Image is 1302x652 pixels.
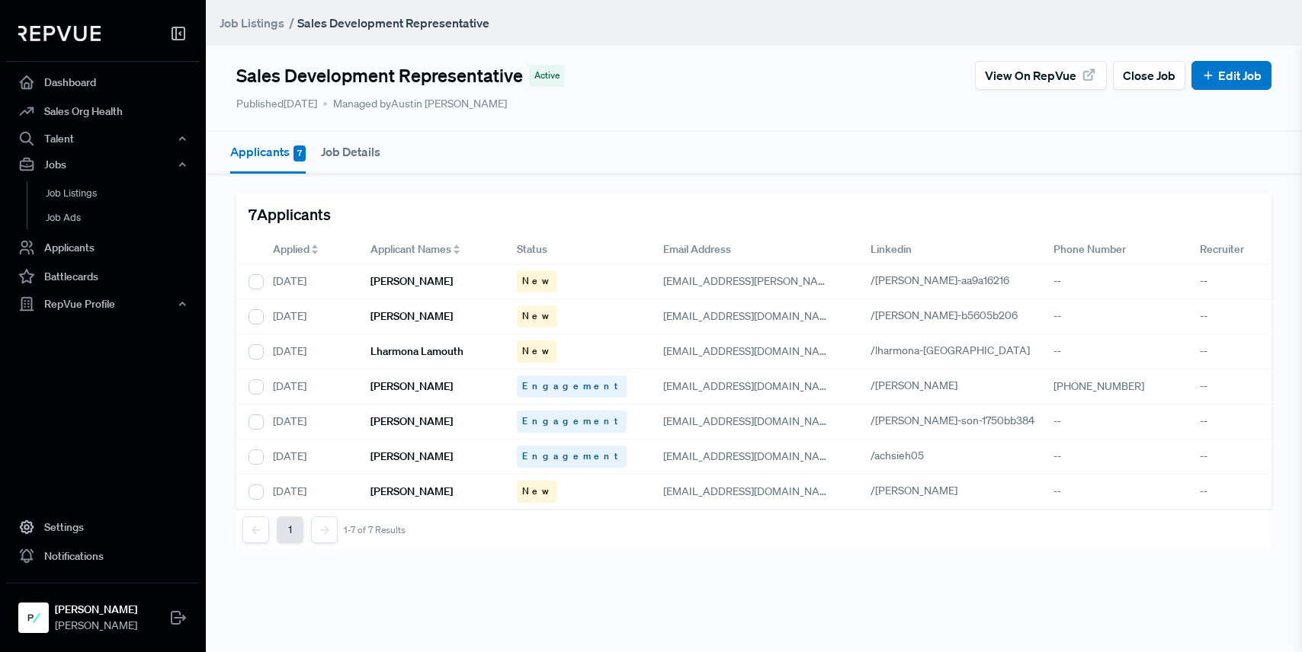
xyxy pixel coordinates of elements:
span: Active [534,69,560,82]
a: /[PERSON_NAME] [871,379,975,392]
span: Applied [273,241,309,257]
div: -- [1041,264,1188,299]
a: Job Listings [220,14,284,32]
span: Applicant Names [370,241,451,257]
button: Jobs [6,152,200,177]
img: Polly [21,606,46,630]
button: View on RepVue [975,61,1107,90]
span: New [522,309,552,323]
a: /lharmona-[GEOGRAPHIC_DATA] [871,344,1047,357]
span: Engagement [522,379,621,393]
h6: [PERSON_NAME] [370,450,453,463]
img: RepVue [18,26,101,41]
h6: [PERSON_NAME] [370,380,453,393]
a: Job Ads [27,206,220,230]
h5: 7 Applicants [249,205,331,223]
a: /achsieh05 [871,449,941,462]
span: /[PERSON_NAME]-b5605b206 [871,308,1018,322]
span: New [522,344,552,358]
span: / [289,15,294,30]
div: 1-7 of 7 Results [344,525,406,535]
button: Previous [242,516,269,543]
h4: Sales Development Representative [236,65,523,87]
div: -- [1041,475,1188,510]
a: /[PERSON_NAME]-b5605b206 [871,308,1035,322]
h6: Lharmona Lamouth [370,345,463,358]
nav: pagination [242,516,406,543]
div: [DATE] [261,299,358,334]
span: Email Address [663,241,731,257]
span: /[PERSON_NAME] [871,379,957,392]
span: Engagement [522,414,621,428]
span: Recruiter [1200,241,1244,257]
div: [DATE] [261,334,358,369]
span: Linkedin [871,241,912,257]
span: [PERSON_NAME] [55,618,137,634]
button: Close Job [1113,61,1185,90]
button: Edit Job [1191,61,1272,90]
h6: [PERSON_NAME] [370,310,453,323]
div: [DATE] [261,369,358,404]
a: Settings [6,513,200,542]
span: [EMAIL_ADDRESS][PERSON_NAME][DOMAIN_NAME] [663,274,920,288]
a: /[PERSON_NAME]-aa9a16216 [871,273,1027,287]
span: New [522,274,552,288]
button: Talent [6,126,200,152]
span: [EMAIL_ADDRESS][DOMAIN_NAME] [663,414,838,428]
div: -- [1041,439,1188,475]
h6: [PERSON_NAME] [370,275,453,288]
span: Managed by Austin [PERSON_NAME] [323,96,507,112]
strong: Sales Development Representative [297,15,489,30]
button: Applicants [230,132,306,174]
div: Toggle SortBy [261,235,358,264]
div: [DATE] [261,475,358,510]
button: 1 [277,516,303,543]
a: Edit Job [1201,66,1262,85]
span: /[PERSON_NAME] [871,484,957,497]
a: Dashboard [6,68,200,97]
span: Phone Number [1053,241,1126,257]
span: /[PERSON_NAME]-aa9a16216 [871,273,1009,287]
span: /achsieh05 [871,449,924,462]
span: [EMAIL_ADDRESS][DOMAIN_NAME] [663,484,838,498]
button: Next [311,516,338,543]
div: [DATE] [261,439,358,475]
div: Toggle SortBy [358,235,505,264]
a: Job Listings [27,181,220,206]
button: RepVue Profile [6,291,200,317]
span: New [522,484,552,498]
span: Engagement [522,449,621,463]
span: /lharmona-[GEOGRAPHIC_DATA] [871,344,1030,357]
a: /[PERSON_NAME]-son-1750bb384 [871,414,1052,427]
div: [DATE] [261,264,358,299]
div: [PHONE_NUMBER] [1041,369,1188,404]
span: Close Job [1123,66,1175,85]
a: Polly[PERSON_NAME][PERSON_NAME] [6,583,200,640]
button: Job Details [321,132,380,171]
span: 7 [293,145,306,161]
a: Battlecards [6,262,200,291]
span: [EMAIL_ADDRESS][DOMAIN_NAME] [663,344,838,358]
span: /[PERSON_NAME]-son-1750bb384 [871,414,1034,427]
strong: [PERSON_NAME] [55,602,137,618]
div: [DATE] [261,404,358,439]
div: -- [1041,299,1188,334]
span: Status [517,241,547,257]
h6: [PERSON_NAME] [370,485,453,498]
div: -- [1041,404,1188,439]
a: Applicants [6,233,200,262]
span: View on RepVue [985,66,1076,85]
a: /[PERSON_NAME] [871,484,975,497]
div: -- [1041,334,1188,369]
p: Published [DATE] [236,96,317,112]
h6: [PERSON_NAME] [370,415,453,428]
span: [EMAIL_ADDRESS][DOMAIN_NAME] [663,449,838,463]
a: Notifications [6,542,200,570]
span: [EMAIL_ADDRESS][DOMAIN_NAME] [663,309,838,323]
a: Sales Org Health [6,97,200,126]
span: [EMAIL_ADDRESS][DOMAIN_NAME] [663,379,838,393]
